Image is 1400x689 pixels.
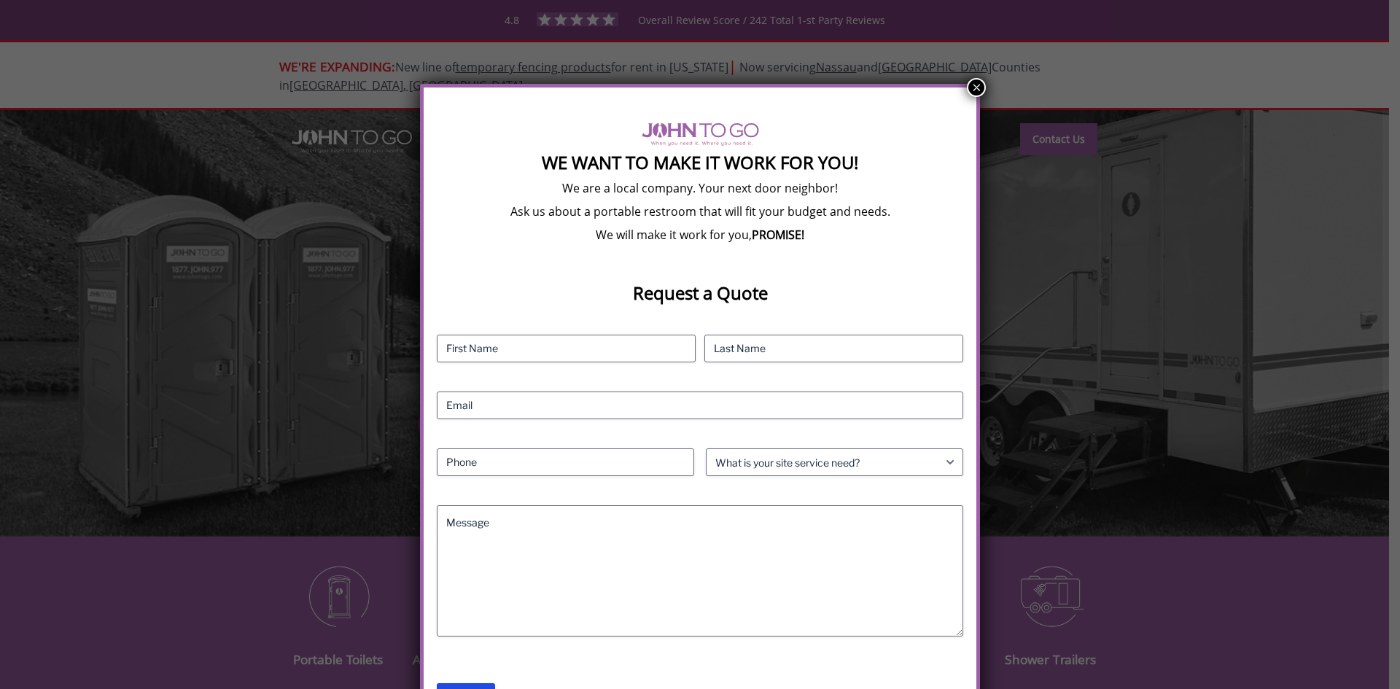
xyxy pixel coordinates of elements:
input: Phone [437,448,694,476]
img: logo of viptogo [642,122,759,146]
input: Email [437,392,963,419]
input: First Name [437,335,696,362]
strong: Request a Quote [633,281,768,305]
p: We will make it work for you, [437,227,963,243]
p: Ask us about a portable restroom that will fit your budget and needs. [437,203,963,219]
b: PROMISE! [752,227,804,243]
button: Close [967,78,986,97]
strong: We Want To Make It Work For You! [542,150,858,174]
input: Last Name [704,335,963,362]
p: We are a local company. Your next door neighbor! [437,180,963,196]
